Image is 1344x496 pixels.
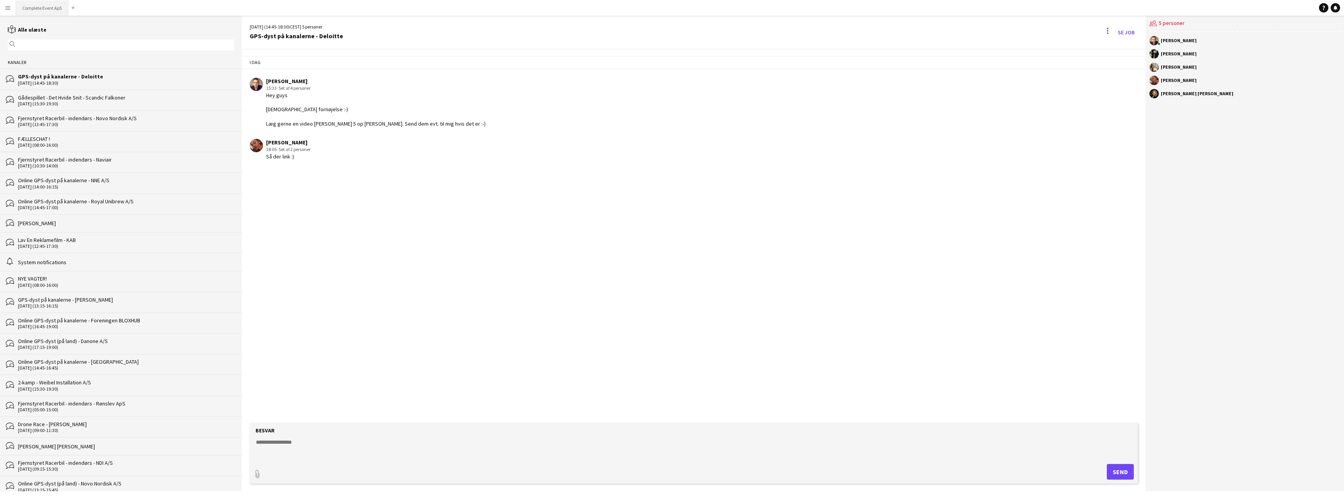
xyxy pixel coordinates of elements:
[18,466,234,472] div: [DATE] (09:15-15:30)
[18,122,234,127] div: [DATE] (13:45-17:30)
[18,142,234,148] div: [DATE] (08:00-16:00)
[18,80,234,86] div: [DATE] (14:45-18:30)
[18,428,234,433] div: [DATE] (09:00-11:30)
[18,459,234,466] div: Fjernstyret Racerbil - indendørs - NDI A/S
[1115,26,1138,39] a: Se Job
[18,386,234,392] div: [DATE] (15:30-19:30)
[18,443,234,450] div: [PERSON_NAME] [PERSON_NAME]
[277,85,311,91] span: · Set af 4 personer
[1161,78,1197,83] div: [PERSON_NAME]
[16,0,68,16] button: Complete Event ApS
[250,32,343,39] div: GPS-dyst på kanalerne - Deloitte
[242,56,1146,69] div: I dag
[18,236,234,244] div: Lav En Reklamefilm - KAB
[18,156,234,163] div: Fjernstyret Racerbil - indendørs - Naviair
[18,101,234,107] div: [DATE] (15:30-19:30)
[18,365,234,371] div: [DATE] (14:45-16:45)
[18,296,234,303] div: GPS-dyst på kanalerne - [PERSON_NAME]
[266,146,311,153] div: 18:05
[18,303,234,309] div: [DATE] (13:15-16:15)
[266,92,486,127] div: Hey guys [DEMOGRAPHIC_DATA] fornøjelse :-) Læg gerne en video [PERSON_NAME] 5 op [PERSON_NAME]. S...
[18,480,234,487] div: Online GPS-dyst (på land) - Novo Nordisk A/S
[18,220,234,227] div: [PERSON_NAME]
[266,139,311,146] div: [PERSON_NAME]
[1161,38,1197,43] div: [PERSON_NAME]
[18,407,234,412] div: [DATE] (05:00-15:00)
[18,379,234,386] div: 2-kamp - Weibel Installation A/S
[18,184,234,190] div: [DATE] (14:00-16:15)
[266,85,486,92] div: 15:33
[8,26,46,33] a: Alle ulæste
[266,78,486,85] div: [PERSON_NAME]
[18,205,234,210] div: [DATE] (14:45-17:00)
[18,163,234,169] div: [DATE] (10:30-14:00)
[18,283,234,288] div: [DATE] (08:00-16:00)
[18,358,234,365] div: Online GPS-dyst på kanalerne - [GEOGRAPHIC_DATA]
[1161,91,1233,96] div: [PERSON_NAME] [PERSON_NAME]
[18,135,234,142] div: FÆLLESCHAT !
[18,324,234,329] div: [DATE] (16:45-19:00)
[18,177,234,184] div: Online GPS-dyst på kanalerne - NNE A/S
[250,23,343,30] div: [DATE] (14:45-18:30) | 5 personer
[18,275,234,282] div: NYE VAGTER!
[256,427,275,434] label: Besvar
[277,146,311,152] span: · Set af 2 personer
[18,487,234,493] div: [DATE] (13:15-15:45)
[290,24,300,30] span: CEST
[1161,65,1197,69] div: [PERSON_NAME]
[1161,52,1197,56] div: [PERSON_NAME]
[18,338,234,345] div: Online GPS-dyst (på land) - Danone A/S
[18,244,234,249] div: [DATE] (12:45-17:30)
[18,115,234,122] div: Fjernstyret Racerbil - indendørs - Novo Nordisk A/S
[1149,16,1340,32] div: 5 personer
[18,345,234,350] div: [DATE] (17:15-19:00)
[18,421,234,428] div: Drone Race - [PERSON_NAME]
[18,317,234,324] div: Online GPS-dyst på kanalerne - Foreningen BLOXHUB
[18,198,234,205] div: Online GPS-dyst på kanalerne - Royal Unibrew A/S
[266,153,311,160] div: Så der link :)
[18,73,234,80] div: GPS-dyst på kanalerne - Deloitte
[18,400,234,407] div: Fjernstyret Racerbil - indendørs - Rønslev ApS
[1107,464,1134,480] button: Send
[18,94,234,101] div: Gådespillet - Det Hvide Snit - Scandic Falkoner
[18,259,234,266] div: System notifications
